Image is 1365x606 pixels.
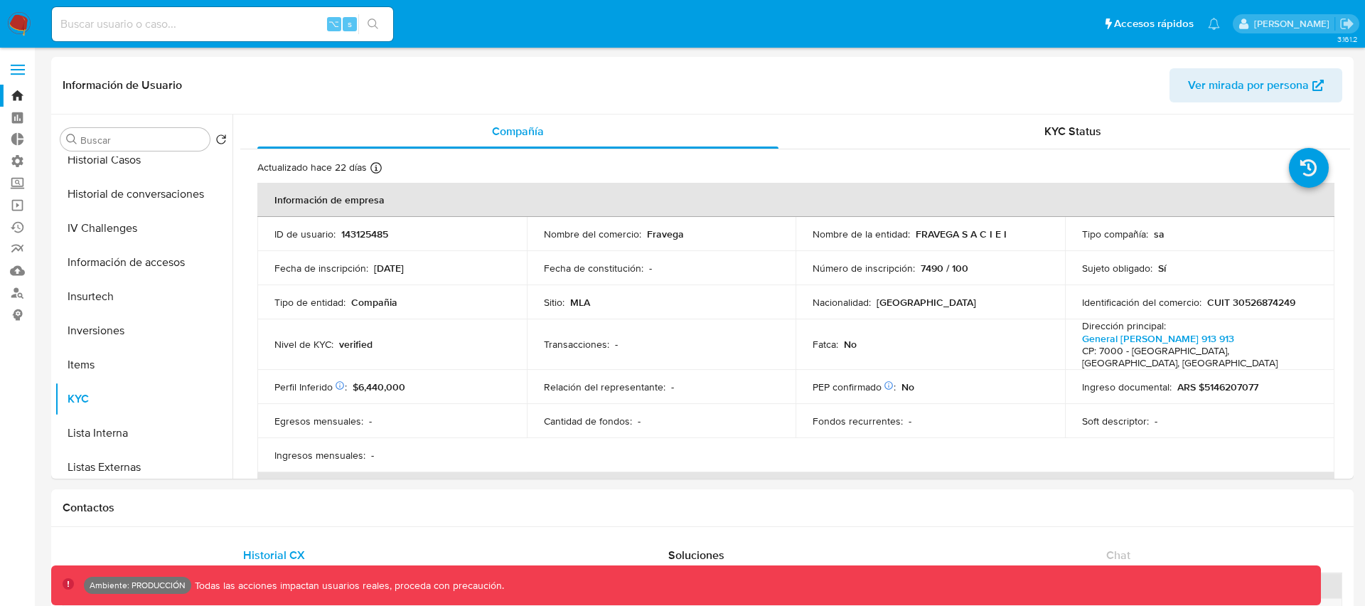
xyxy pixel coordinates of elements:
a: Salir [1339,16,1354,31]
p: Fondos recurrentes : [813,415,903,427]
p: 7490 / 100 [921,262,968,275]
p: Fatca : [813,338,838,351]
p: - [371,449,374,462]
input: Buscar usuario o caso... [52,15,393,33]
span: Accesos rápidos [1114,16,1194,31]
p: FRAVEGA S A C I E I [916,228,1007,240]
p: nicolas.tolosa@mercadolibre.com [1254,17,1334,31]
span: Historial CX [243,547,305,563]
p: Ambiente: PRODUCCIÓN [90,583,186,588]
p: Ingresos mensuales : [274,449,365,462]
p: Sitio : [544,296,564,309]
p: PEP confirmado : [813,381,896,393]
p: Actualizado hace 22 días [257,161,367,174]
p: Cantidad de fondos : [544,415,632,427]
button: Buscar [66,134,77,145]
p: Sí [1158,262,1166,275]
p: No [844,338,857,351]
button: KYC [55,382,232,416]
button: Volver al orden por defecto [215,134,227,149]
button: Ver mirada por persona [1169,68,1342,102]
p: ARS $5146207077 [1177,381,1258,393]
p: sa [1154,228,1165,240]
button: Items [55,348,232,382]
p: Soft descriptor : [1082,415,1149,427]
p: Nacionalidad : [813,296,871,309]
p: - [649,262,652,275]
p: Compañia [351,296,397,309]
h4: CP: 7000 - [GEOGRAPHIC_DATA], [GEOGRAPHIC_DATA], [GEOGRAPHIC_DATA] [1082,345,1312,370]
p: Número de inscripción : [813,262,915,275]
p: Todas las acciones impactan usuarios reales, proceda con precaución. [191,579,504,592]
th: Información de empresa [257,183,1334,217]
span: KYC Status [1044,123,1101,139]
button: Listas Externas [55,450,232,484]
span: ⌥ [328,17,339,31]
p: Fecha de constitución : [544,262,643,275]
p: Nombre del comercio : [544,228,641,240]
p: No [901,381,914,393]
button: search-icon [358,14,387,34]
p: ID de usuario : [274,228,336,240]
p: verified [339,338,373,351]
span: Ver mirada por persona [1188,68,1309,102]
span: Soluciones [668,547,724,563]
span: Chat [1106,547,1130,563]
p: Nombre de la entidad : [813,228,910,240]
th: Datos de contacto [257,472,1334,506]
p: [DATE] [374,262,404,275]
button: Insurtech [55,280,232,314]
span: $6,440,000 [353,380,405,394]
button: IV Challenges [55,211,232,245]
p: Tipo compañía : [1082,228,1148,240]
p: Perfil Inferido : [274,381,347,393]
p: Fecha de inscripción : [274,262,368,275]
p: Dirección principal : [1082,319,1166,332]
a: General [PERSON_NAME] 913 913 [1082,331,1234,346]
p: Relación del representante : [544,381,665,393]
p: CUIT 30526874249 [1207,296,1295,309]
p: Fravega [647,228,684,240]
p: - [638,415,641,427]
p: Transacciones : [544,338,609,351]
p: - [369,415,372,427]
h1: Contactos [63,501,1342,515]
input: Buscar [80,134,204,147]
p: Identificación del comercio : [1082,296,1201,309]
button: Historial de conversaciones [55,177,232,211]
p: - [671,381,674,393]
p: Ingreso documental : [1082,381,1172,393]
p: [GEOGRAPHIC_DATA] [877,296,976,309]
p: Nivel de KYC : [274,338,333,351]
span: s [348,17,352,31]
p: - [909,415,911,427]
p: Tipo de entidad : [274,296,346,309]
button: Lista Interna [55,416,232,450]
a: Notificaciones [1208,18,1220,30]
p: Sujeto obligado : [1082,262,1152,275]
button: Inversiones [55,314,232,348]
p: Egresos mensuales : [274,415,363,427]
button: Historial Casos [55,143,232,177]
p: MLA [570,296,590,309]
span: Compañía [492,123,544,139]
h1: Información de Usuario [63,78,182,92]
p: 143125485 [341,228,388,240]
p: - [1155,415,1157,427]
p: - [615,338,618,351]
button: Información de accesos [55,245,232,280]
